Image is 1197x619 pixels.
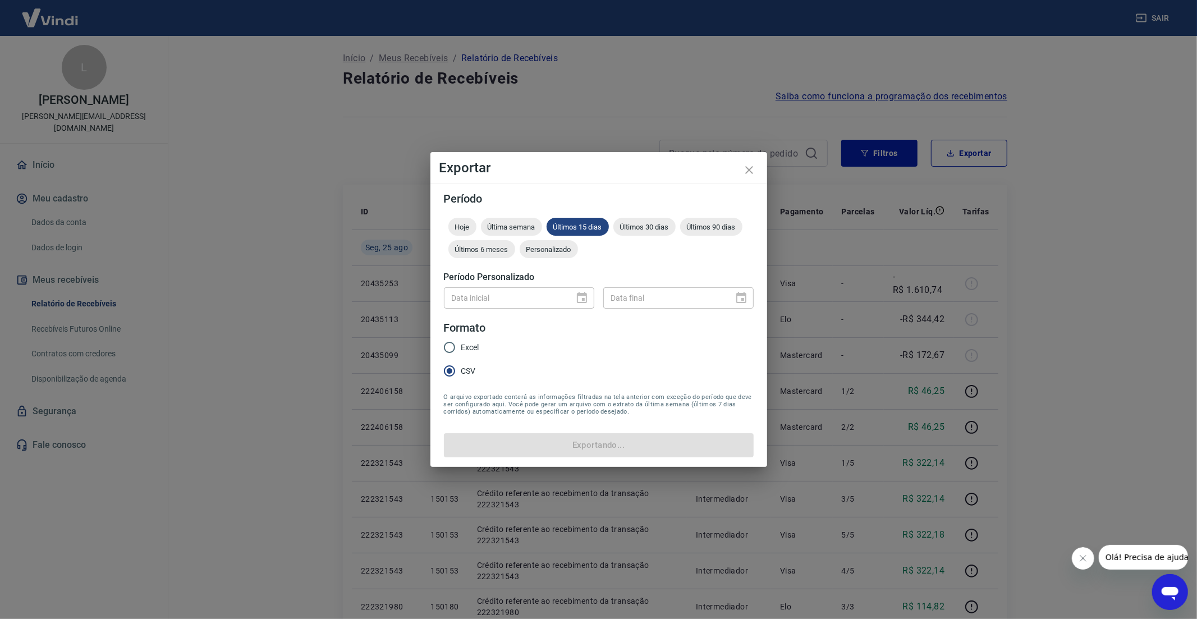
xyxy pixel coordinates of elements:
button: close [736,157,763,184]
legend: Formato [444,320,486,336]
span: O arquivo exportado conterá as informações filtradas na tela anterior com exceção do período que ... [444,393,754,415]
span: Últimos 90 dias [680,223,742,231]
span: CSV [461,365,476,377]
h5: Período [444,193,754,204]
span: Personalizado [520,245,578,254]
iframe: Mensagem da empresa [1099,545,1188,570]
iframe: Fechar mensagem [1072,547,1094,570]
div: Últimos 15 dias [547,218,609,236]
div: Últimos 6 meses [448,240,515,258]
div: Hoje [448,218,476,236]
div: Últimos 90 dias [680,218,742,236]
div: Última semana [481,218,542,236]
span: Hoje [448,223,476,231]
h5: Período Personalizado [444,272,754,283]
span: Últimos 30 dias [613,223,676,231]
h4: Exportar [439,161,758,175]
div: Últimos 30 dias [613,218,676,236]
span: Últimos 15 dias [547,223,609,231]
iframe: Botão para abrir a janela de mensagens [1152,574,1188,610]
div: Personalizado [520,240,578,258]
span: Excel [461,342,479,354]
span: Olá! Precisa de ajuda? [7,8,94,17]
input: DD/MM/YYYY [603,287,726,308]
span: Últimos 6 meses [448,245,515,254]
span: Última semana [481,223,542,231]
input: DD/MM/YYYY [444,287,566,308]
